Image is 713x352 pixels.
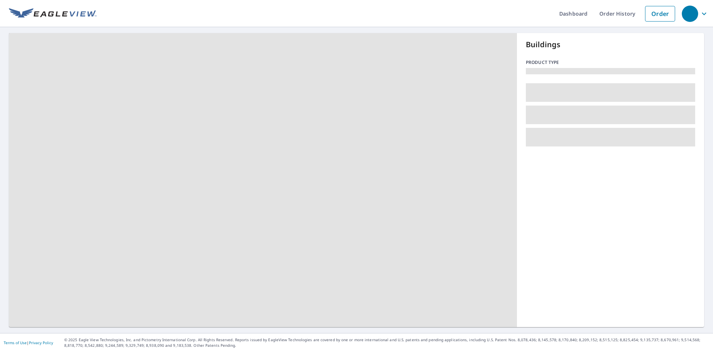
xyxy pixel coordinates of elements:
p: © 2025 Eagle View Technologies, Inc. and Pictometry International Corp. All Rights Reserved. Repo... [64,337,709,348]
a: Order [645,6,675,22]
p: | [4,340,53,345]
a: Terms of Use [4,340,27,345]
img: EV Logo [9,8,97,19]
a: Privacy Policy [29,340,53,345]
p: Product type [526,59,695,66]
p: Buildings [526,39,695,50]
